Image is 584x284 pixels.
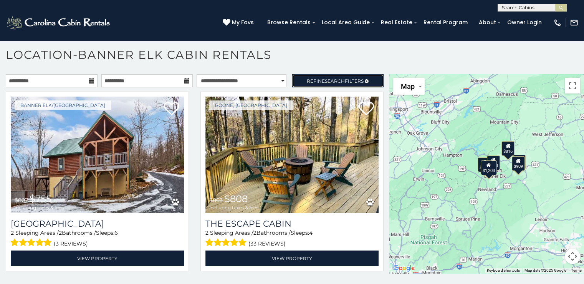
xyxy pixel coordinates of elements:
[420,17,472,28] a: Rental Program
[205,229,208,236] span: 2
[209,205,258,210] span: including taxes & fees
[248,239,286,249] span: (33 reviews)
[205,219,379,229] a: The Escape Cabin
[253,229,256,236] span: 2
[232,18,254,27] span: My Favs
[11,97,184,213] a: Little Elk Lodge $807 $755 including taxes & fees
[209,197,223,204] span: $863
[325,78,345,84] span: Search
[487,268,520,273] button: Keyboard shortcuts
[501,141,514,155] div: $816
[513,154,526,169] div: $808
[553,18,562,27] img: phone-regular-white.png
[11,251,184,266] a: View Property
[478,157,491,172] div: $755
[224,193,248,204] span: $808
[480,160,496,175] div: $1,203
[391,263,417,273] img: Google
[486,155,500,170] div: $803
[30,193,51,204] span: $755
[565,249,580,264] button: Map camera controls
[205,229,379,249] div: Sleeping Areas / Bathrooms / Sleeps:
[11,219,184,229] a: [GEOGRAPHIC_DATA]
[6,15,112,30] img: White-1-2.png
[11,229,14,236] span: 2
[292,74,384,87] a: RefineSearchFilters
[511,156,524,171] div: $909
[475,17,500,28] a: About
[15,197,28,204] span: $807
[401,82,415,90] span: Map
[15,100,111,110] a: Banner Elk/[GEOGRAPHIC_DATA]
[54,239,88,249] span: (3 reviews)
[263,17,314,28] a: Browse Rentals
[114,229,118,236] span: 6
[223,18,256,27] a: My Favs
[205,97,379,213] img: The Escape Cabin
[11,229,184,249] div: Sleeping Areas / Bathrooms / Sleeps:
[59,229,62,236] span: 2
[391,263,417,273] a: Open this area in Google Maps (opens a new window)
[571,268,582,272] a: Terms
[503,17,546,28] a: Owner Login
[377,17,416,28] a: Real Estate
[524,268,566,272] span: Map data ©2025 Google
[205,251,379,266] a: View Property
[307,78,364,84] span: Refine Filters
[209,100,293,110] a: Boone, [GEOGRAPHIC_DATA]
[15,205,64,210] span: including taxes & fees
[318,17,374,28] a: Local Area Guide
[205,97,379,213] a: The Escape Cabin $863 $808 including taxes & fees
[393,78,425,95] button: Change map style
[309,229,313,236] span: 4
[164,101,179,117] a: Add to favorites
[11,97,184,213] img: Little Elk Lodge
[570,18,578,27] img: mail-regular-white.png
[11,219,184,229] h3: Little Elk Lodge
[565,78,580,94] button: Toggle fullscreen view
[359,101,374,117] a: Add to favorites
